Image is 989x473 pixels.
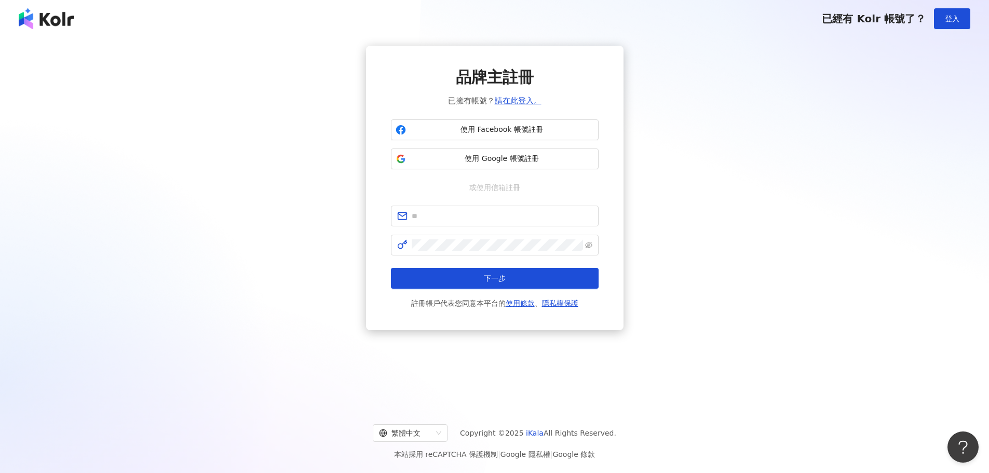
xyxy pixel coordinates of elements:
[945,15,959,23] span: 登入
[498,450,500,458] span: |
[552,450,595,458] a: Google 條款
[526,429,544,437] a: iKala
[542,299,578,307] a: 隱私權保護
[822,12,926,25] span: 已經有 Kolr 帳號了？
[500,450,550,458] a: Google 隱私權
[462,182,527,193] span: 或使用信箱註冊
[460,427,616,439] span: Copyright © 2025 All Rights Reserved.
[934,8,970,29] button: 登入
[495,96,541,105] a: 請在此登入。
[484,274,506,282] span: 下一步
[391,148,599,169] button: 使用 Google 帳號註冊
[456,66,534,88] span: 品牌主註冊
[394,448,595,461] span: 本站採用 reCAPTCHA 保護機制
[391,119,599,140] button: 使用 Facebook 帳號註冊
[550,450,553,458] span: |
[411,297,578,309] span: 註冊帳戶代表您同意本平台的 、
[506,299,535,307] a: 使用條款
[947,431,979,463] iframe: Help Scout Beacon - Open
[19,8,74,29] img: logo
[391,268,599,289] button: 下一步
[448,94,541,107] span: 已擁有帳號？
[410,125,594,135] span: 使用 Facebook 帳號註冊
[585,241,592,249] span: eye-invisible
[379,425,432,441] div: 繁體中文
[410,154,594,164] span: 使用 Google 帳號註冊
